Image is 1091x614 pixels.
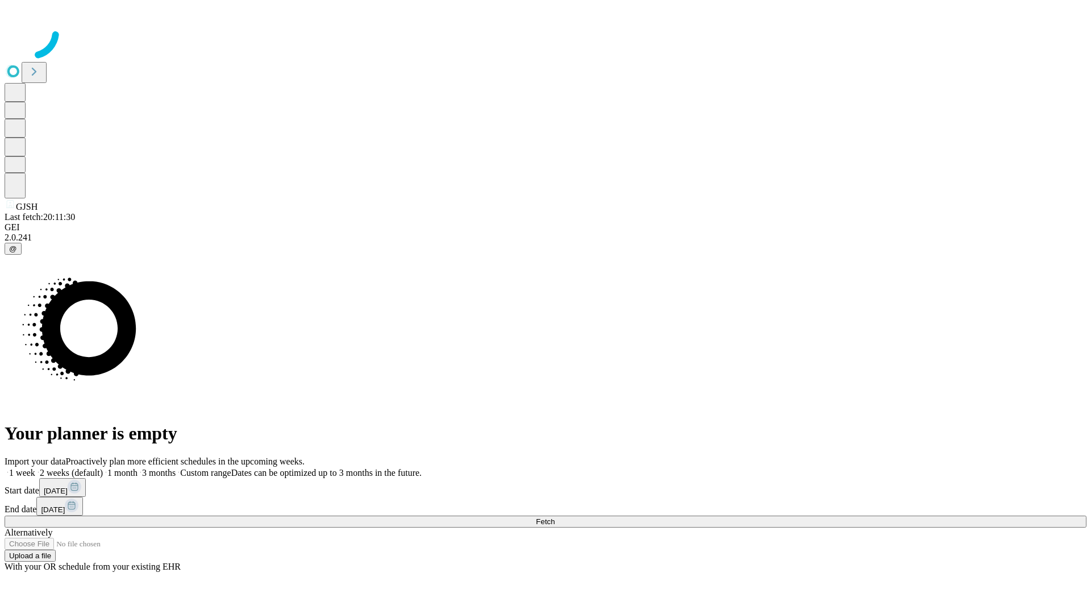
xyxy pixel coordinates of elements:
[107,468,138,478] span: 1 month
[5,222,1086,233] div: GEI
[16,202,38,211] span: GJSH
[180,468,231,478] span: Custom range
[9,244,17,253] span: @
[5,423,1086,444] h1: Your planner is empty
[231,468,422,478] span: Dates can be optimized up to 3 months in the future.
[5,497,1086,516] div: End date
[5,478,1086,497] div: Start date
[5,243,22,255] button: @
[536,517,555,526] span: Fetch
[5,233,1086,243] div: 2.0.241
[40,468,103,478] span: 2 weeks (default)
[5,550,56,562] button: Upload a file
[5,212,75,222] span: Last fetch: 20:11:30
[66,457,305,466] span: Proactively plan more efficient schedules in the upcoming weeks.
[44,487,68,495] span: [DATE]
[5,457,66,466] span: Import your data
[5,516,1086,528] button: Fetch
[5,528,52,537] span: Alternatively
[39,478,86,497] button: [DATE]
[41,505,65,514] span: [DATE]
[5,562,181,571] span: With your OR schedule from your existing EHR
[9,468,35,478] span: 1 week
[142,468,176,478] span: 3 months
[36,497,83,516] button: [DATE]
